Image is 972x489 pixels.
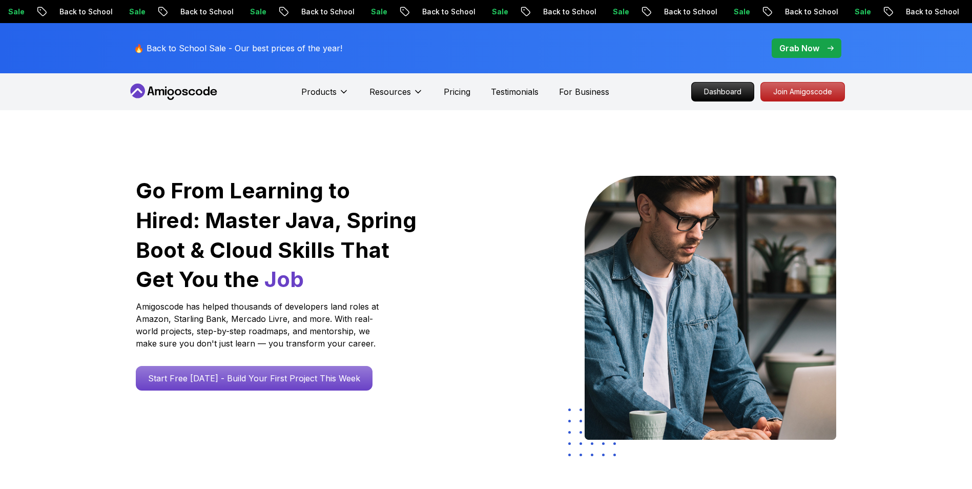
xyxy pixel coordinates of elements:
button: Products [301,86,349,106]
p: Products [301,86,337,98]
a: For Business [559,86,609,98]
p: Back to School [648,7,717,17]
button: Resources [369,86,423,106]
p: Sale [475,7,508,17]
p: Sale [355,7,387,17]
p: Back to School [406,7,475,17]
p: Join Amigoscode [761,83,844,101]
p: Dashboard [692,83,754,101]
a: Testimonials [491,86,539,98]
p: Sale [838,7,871,17]
p: Back to School [769,7,838,17]
p: Back to School [285,7,355,17]
p: Sale [113,7,146,17]
p: Grab Now [779,42,819,54]
p: Back to School [43,7,113,17]
p: Sale [717,7,750,17]
a: Pricing [444,86,470,98]
span: Job [264,266,304,292]
img: hero [585,176,836,440]
p: Back to School [890,7,959,17]
p: Resources [369,86,411,98]
h1: Go From Learning to Hired: Master Java, Spring Boot & Cloud Skills That Get You the [136,176,418,294]
p: Back to School [527,7,596,17]
p: Sale [596,7,629,17]
a: Join Amigoscode [760,82,845,101]
p: Amigoscode has helped thousands of developers land roles at Amazon, Starling Bank, Mercado Livre,... [136,300,382,350]
p: Back to School [164,7,234,17]
p: 🔥 Back to School Sale - Our best prices of the year! [134,42,342,54]
p: Sale [234,7,266,17]
a: Start Free [DATE] - Build Your First Project This Week [136,366,373,391]
a: Dashboard [691,82,754,101]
